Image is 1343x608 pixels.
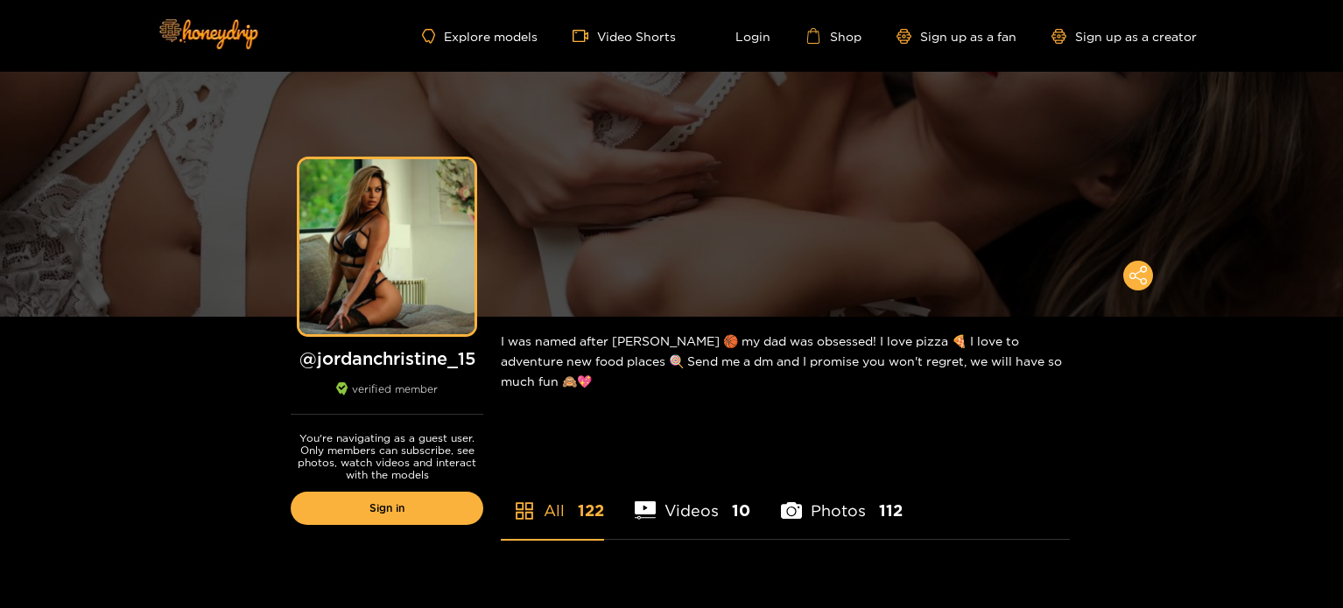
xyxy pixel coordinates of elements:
a: Explore models [422,29,538,44]
span: appstore [514,500,535,521]
p: You're navigating as a guest user. Only members can subscribe, see photos, watch videos and inter... [291,432,483,481]
span: video-camera [573,28,597,44]
a: Shop [805,28,861,44]
a: Sign up as a creator [1051,29,1197,44]
a: Sign in [291,492,483,525]
a: Video Shorts [573,28,676,44]
div: verified member [291,382,483,415]
span: 122 [578,500,604,521]
li: Videos [635,460,750,539]
a: Sign up as a fan [897,29,1016,44]
span: 10 [732,500,750,521]
a: Login [711,28,770,44]
li: All [501,460,604,539]
li: Photos [781,460,903,539]
div: I was named after [PERSON_NAME] 🏀 my dad was obsessed! I love pizza 🍕 I love to adventure new foo... [501,317,1070,405]
h1: @ jordanchristine_15 [291,347,483,369]
span: 112 [879,500,903,521]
